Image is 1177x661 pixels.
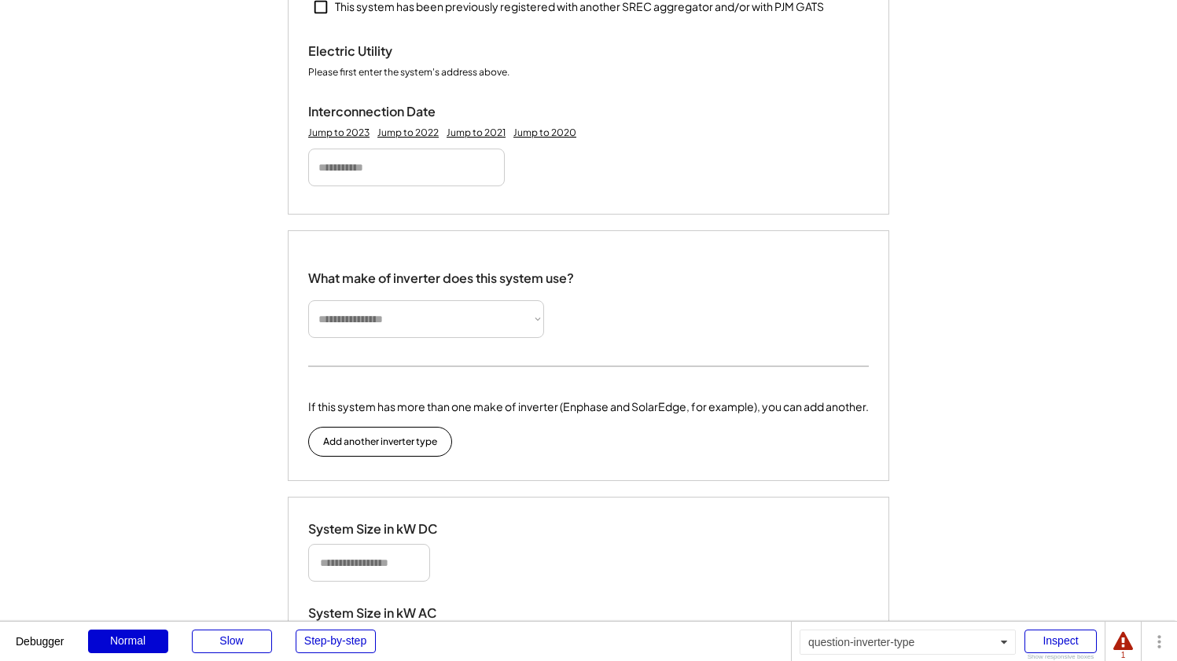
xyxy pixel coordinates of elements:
[308,127,370,139] div: Jump to 2023
[88,630,168,653] div: Normal
[308,66,509,80] div: Please first enter the system's address above.
[308,521,465,538] div: System Size in kW DC
[16,622,64,647] div: Debugger
[308,255,574,290] div: What make of inverter does this system use?
[513,127,576,139] div: Jump to 2020
[1024,630,1097,653] div: Inspect
[377,127,439,139] div: Jump to 2022
[1024,654,1097,660] div: Show responsive boxes
[192,630,272,653] div: Slow
[308,427,452,457] button: Add another inverter type
[308,104,465,120] div: Interconnection Date
[447,127,506,139] div: Jump to 2021
[308,605,465,622] div: System Size in kW AC
[800,630,1016,655] div: question-inverter-type
[308,43,465,60] div: Electric Utility
[1113,652,1133,659] div: 1
[296,630,376,653] div: Step-by-step
[308,398,869,415] div: If this system has more than one make of inverter (Enphase and SolarEdge, for example), you can a...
